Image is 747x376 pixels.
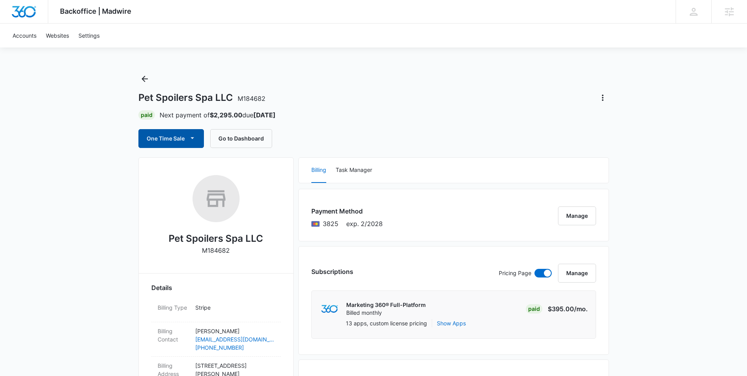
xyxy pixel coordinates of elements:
div: Paid [138,110,155,120]
p: $395.00 [548,304,588,314]
span: Backoffice | Madwire [60,7,131,15]
dt: Billing Contact [158,327,189,343]
button: Manage [558,206,596,225]
p: Stripe [195,303,274,312]
h3: Subscriptions [311,267,353,276]
span: /mo. [574,305,588,313]
div: Paid [526,304,542,314]
div: Billing TypeStripe [151,299,281,322]
img: website_grey.svg [13,20,19,27]
div: Keywords by Traffic [87,46,132,51]
p: Marketing 360® Full-Platform [346,301,426,309]
strong: [DATE] [253,111,276,119]
a: Settings [74,24,104,47]
img: marketing360Logo [321,305,338,313]
a: Accounts [8,24,41,47]
img: tab_keywords_by_traffic_grey.svg [78,46,84,52]
p: Next payment of due [160,110,276,120]
button: One Time Sale [138,129,204,148]
button: Show Apps [437,319,466,327]
p: Pricing Page [499,269,531,277]
a: [PHONE_NUMBER] [195,343,274,352]
dt: Billing Type [158,303,189,312]
h3: Payment Method [311,206,383,216]
p: Billed monthly [346,309,426,317]
h1: Pet Spoilers Spa LLC [138,92,265,104]
p: M184682 [202,246,230,255]
div: Domain Overview [30,46,70,51]
button: Actions [596,91,609,104]
div: v 4.0.25 [22,13,38,19]
h2: Pet Spoilers Spa LLC [169,232,263,246]
span: exp. 2/2028 [346,219,383,228]
span: M184682 [238,95,265,102]
p: [PERSON_NAME] [195,327,274,335]
span: Details [151,283,172,292]
strong: $2,295.00 [210,111,242,119]
button: Manage [558,264,596,283]
img: logo_orange.svg [13,13,19,19]
img: tab_domain_overview_orange.svg [21,46,27,52]
button: Billing [311,158,326,183]
button: Back [138,73,151,85]
div: Domain: [DOMAIN_NAME] [20,20,86,27]
button: Task Manager [336,158,372,183]
p: 13 apps, custom license pricing [346,319,427,327]
button: Go to Dashboard [210,129,272,148]
a: [EMAIL_ADDRESS][DOMAIN_NAME] [195,335,274,343]
a: Websites [41,24,74,47]
div: Billing Contact[PERSON_NAME][EMAIL_ADDRESS][DOMAIN_NAME][PHONE_NUMBER] [151,322,281,357]
span: Mastercard ending with [323,219,338,228]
